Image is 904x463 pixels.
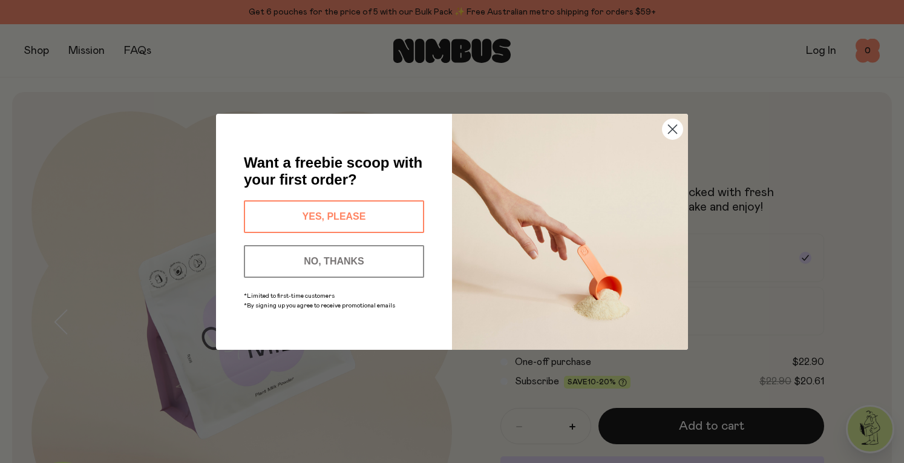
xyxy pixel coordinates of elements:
[452,114,688,350] img: c0d45117-8e62-4a02-9742-374a5db49d45.jpeg
[244,200,424,233] button: YES, PLEASE
[244,154,422,188] span: Want a freebie scoop with your first order?
[244,245,424,278] button: NO, THANKS
[244,303,395,309] span: *By signing up you agree to receive promotional emails
[244,293,335,299] span: *Limited to first-time customers
[662,119,683,140] button: Close dialog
